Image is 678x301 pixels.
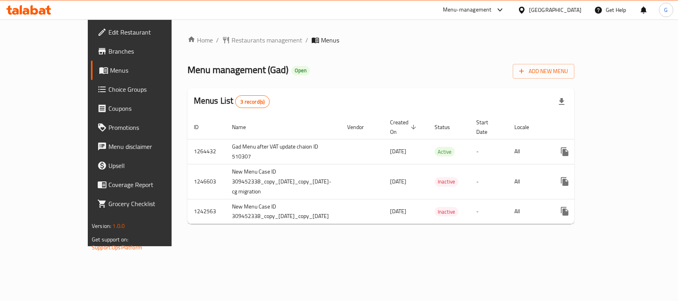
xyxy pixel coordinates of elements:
span: Coupons [108,104,195,113]
td: All [508,199,549,224]
span: Coverage Report [108,180,195,189]
span: Menus [321,35,339,45]
a: Edit Restaurant [91,23,201,42]
span: Upsell [108,161,195,170]
a: Grocery Checklist [91,194,201,213]
span: Created On [390,118,419,137]
div: Inactive [435,177,458,187]
span: Version: [92,221,111,231]
li: / [216,35,219,45]
td: New Menu Case ID 309452338_copy_[DATE]_copy_[DATE] [226,199,341,224]
td: - [470,199,508,224]
button: more [555,202,574,221]
span: Menu disclaimer [108,142,195,151]
span: Add New Menu [519,66,568,76]
span: Menu management ( Gad ) [187,61,288,79]
a: Coverage Report [91,175,201,194]
button: Change Status [574,202,593,221]
span: Name [232,122,256,132]
button: Add New Menu [513,64,574,79]
span: Get support on: [92,234,128,245]
span: Active [435,147,455,156]
span: Promotions [108,123,195,132]
div: Export file [552,92,571,111]
span: Inactive [435,177,458,186]
a: Upsell [91,156,201,175]
span: Grocery Checklist [108,199,195,208]
span: Restaurants management [232,35,302,45]
h2: Menus List [194,95,270,108]
span: Branches [108,46,195,56]
div: Open [292,66,310,75]
a: Menus [91,61,201,80]
span: Inactive [435,207,458,216]
a: Branches [91,42,201,61]
td: - [470,164,508,199]
td: 1264432 [187,139,226,164]
td: Gad Menu after VAT update chaion ID 510307 [226,139,341,164]
button: Change Status [574,142,593,161]
a: Support.OpsPlatform [92,242,142,253]
td: All [508,139,549,164]
span: Locale [514,122,539,132]
span: [DATE] [390,176,406,187]
td: New Menu Case ID 309452338_copy_[DATE]_copy_[DATE]-cg migration [226,164,341,199]
td: 1242563 [187,199,226,224]
span: Edit Restaurant [108,27,195,37]
span: Status [435,122,460,132]
span: [DATE] [390,146,406,156]
button: more [555,142,574,161]
div: Total records count [235,95,270,108]
span: Vendor [347,122,374,132]
li: / [305,35,308,45]
a: Coupons [91,99,201,118]
span: [DATE] [390,206,406,216]
td: - [470,139,508,164]
span: 1.0.0 [112,221,125,231]
span: 3 record(s) [236,98,269,106]
a: Promotions [91,118,201,137]
div: Menu-management [443,5,492,15]
span: Menus [110,66,195,75]
table: enhanced table [187,115,638,224]
span: Choice Groups [108,85,195,94]
span: ID [194,122,209,132]
span: Open [292,67,310,74]
span: Start Date [476,118,498,137]
button: more [555,172,574,191]
button: Change Status [574,172,593,191]
td: All [508,164,549,199]
a: Restaurants management [222,35,302,45]
nav: breadcrumb [187,35,574,45]
td: 1246603 [187,164,226,199]
th: Actions [549,115,638,139]
a: Menu disclaimer [91,137,201,156]
a: Choice Groups [91,80,201,99]
div: [GEOGRAPHIC_DATA] [529,6,581,14]
span: G [664,6,668,14]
